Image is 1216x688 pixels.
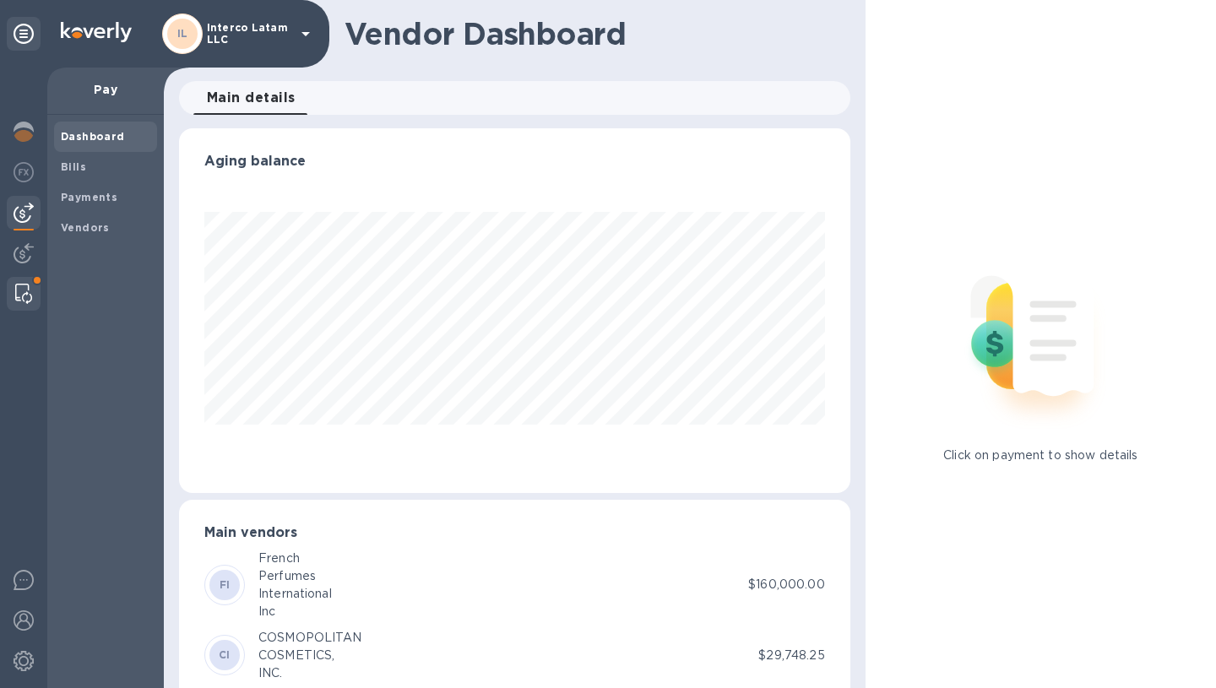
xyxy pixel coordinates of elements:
[204,154,825,170] h3: Aging balance
[61,130,125,143] b: Dashboard
[220,578,231,591] b: FI
[177,27,188,40] b: IL
[258,550,332,567] div: French
[219,648,231,661] b: CI
[61,22,132,42] img: Logo
[258,647,362,664] div: COSMETICS,
[61,191,117,203] b: Payments
[258,664,362,682] div: INC.
[258,629,362,647] div: COSMOPOLITAN
[258,585,332,603] div: International
[61,81,150,98] p: Pay
[748,576,824,593] p: $160,000.00
[7,17,41,51] div: Unpin categories
[204,525,825,541] h3: Main vendors
[207,22,291,46] p: Interco Latam LLC
[345,16,839,51] h1: Vendor Dashboard
[258,567,332,585] div: Perfumes
[14,162,34,182] img: Foreign exchange
[943,447,1137,464] p: Click on payment to show details
[758,647,824,664] p: $29,748.25
[61,160,86,173] b: Bills
[61,221,110,234] b: Vendors
[258,603,332,620] div: Inc
[207,86,296,110] span: Main details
